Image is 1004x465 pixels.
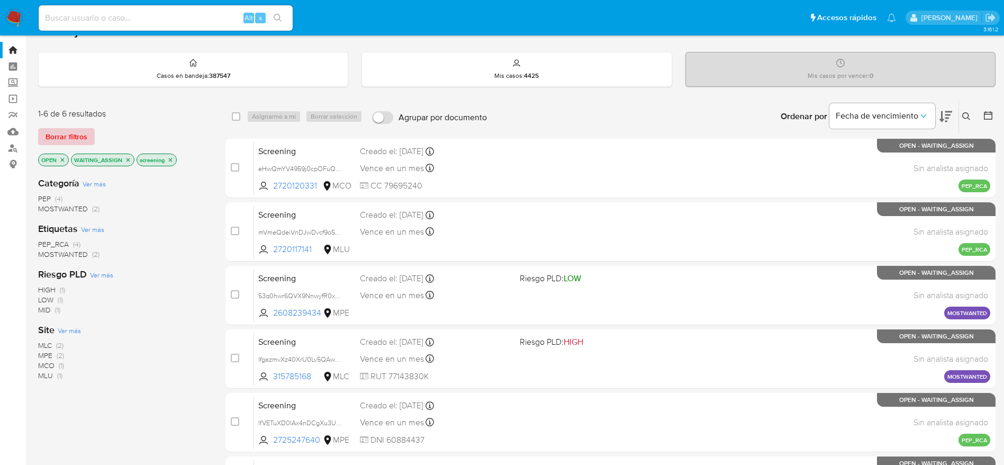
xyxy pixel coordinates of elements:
button: search-icon [267,11,288,25]
span: 3.161.2 [983,25,999,33]
p: ext_royacach@mercadolibre.com [921,13,981,23]
span: Alt [245,13,253,23]
span: s [259,13,262,23]
a: Salir [985,12,996,23]
span: Accesos rápidos [817,12,876,23]
a: Notificaciones [887,13,896,22]
input: Buscar usuario o caso... [39,11,293,25]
